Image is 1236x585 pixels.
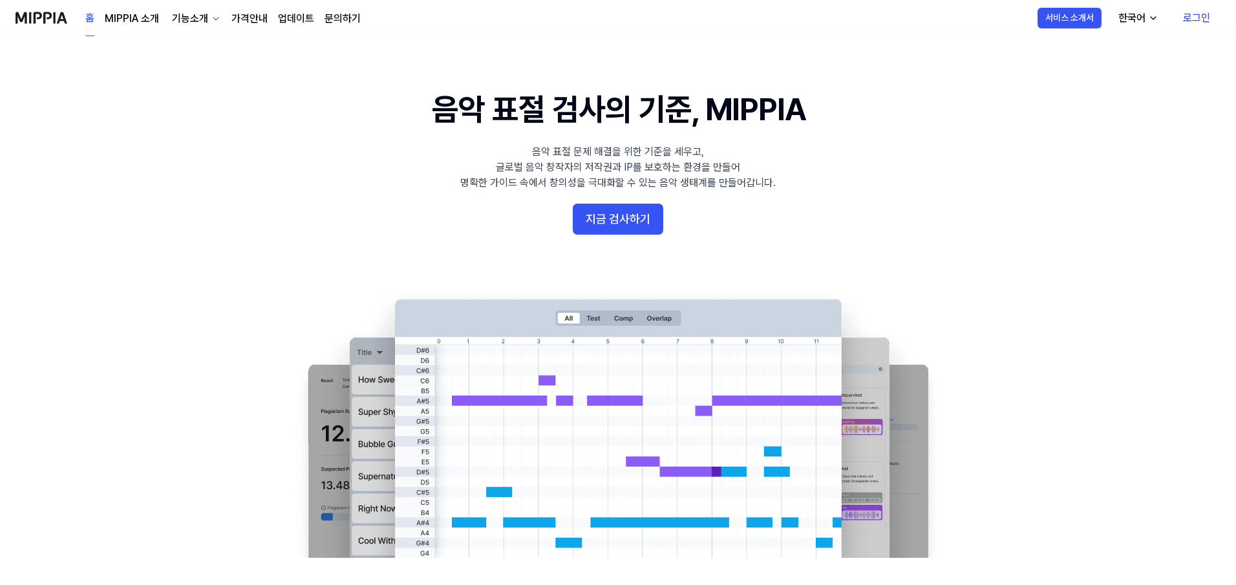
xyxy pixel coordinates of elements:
[105,11,159,27] a: MIPPIA 소개
[1038,8,1102,28] button: 서비스 소개서
[1116,10,1148,26] div: 한국어
[278,11,314,27] a: 업데이트
[325,11,361,27] a: 문의하기
[231,11,268,27] a: 가격안내
[460,144,776,191] div: 음악 표절 문제 해결을 위한 기준을 세우고, 글로벌 음악 창작자의 저작권과 IP를 보호하는 환경을 만들어 명확한 가이드 속에서 창의성을 극대화할 수 있는 음악 생태계를 만들어...
[432,88,805,131] h1: 음악 표절 검사의 기준, MIPPIA
[85,1,94,36] a: 홈
[169,11,221,27] button: 기능소개
[282,286,954,558] img: main Image
[1108,5,1166,31] button: 한국어
[169,11,211,27] div: 기능소개
[573,204,663,235] button: 지금 검사하기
